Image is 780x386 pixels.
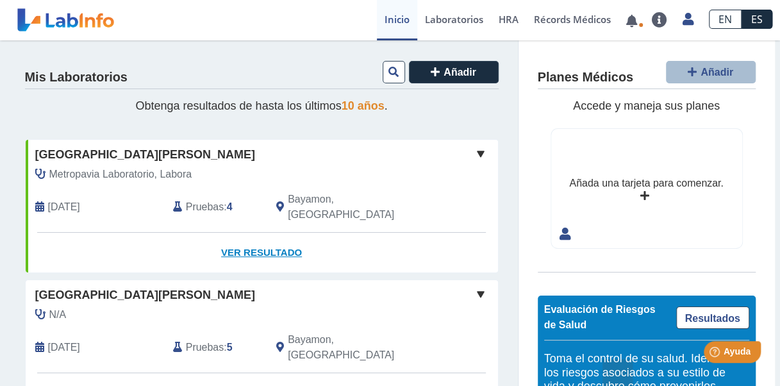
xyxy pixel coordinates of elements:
[227,201,233,212] b: 4
[25,70,128,85] h4: Mis Laboratorios
[35,287,255,304] span: [GEOGRAPHIC_DATA][PERSON_NAME]
[499,13,519,26] span: HRA
[573,99,720,112] span: Accede y maneja sus planes
[342,99,385,112] span: 10 años
[666,336,766,372] iframe: Help widget launcher
[701,67,733,78] span: Añadir
[49,167,192,182] span: Metropavia Laboratorio, Labora
[288,332,429,363] span: Bayamon, PR
[666,61,756,83] button: Añadir
[48,199,80,215] span: 2025-10-02
[186,199,224,215] span: Pruebas
[538,70,633,85] h4: Planes Médicos
[742,10,772,29] a: ES
[35,146,255,164] span: [GEOGRAPHIC_DATA][PERSON_NAME]
[26,233,498,273] a: Ver Resultado
[409,61,499,83] button: Añadir
[544,304,656,330] span: Evaluación de Riesgos de Salud
[676,306,749,329] a: Resultados
[48,340,80,355] span: 2025-06-16
[444,67,476,78] span: Añadir
[135,99,387,112] span: Obtenga resultados de hasta los últimos .
[569,176,723,191] div: Añada una tarjeta para comenzar.
[163,192,267,222] div: :
[163,332,267,363] div: :
[49,307,67,323] span: N/A
[186,340,224,355] span: Pruebas
[227,342,233,353] b: 5
[709,10,742,29] a: EN
[288,192,429,222] span: Bayamon, PR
